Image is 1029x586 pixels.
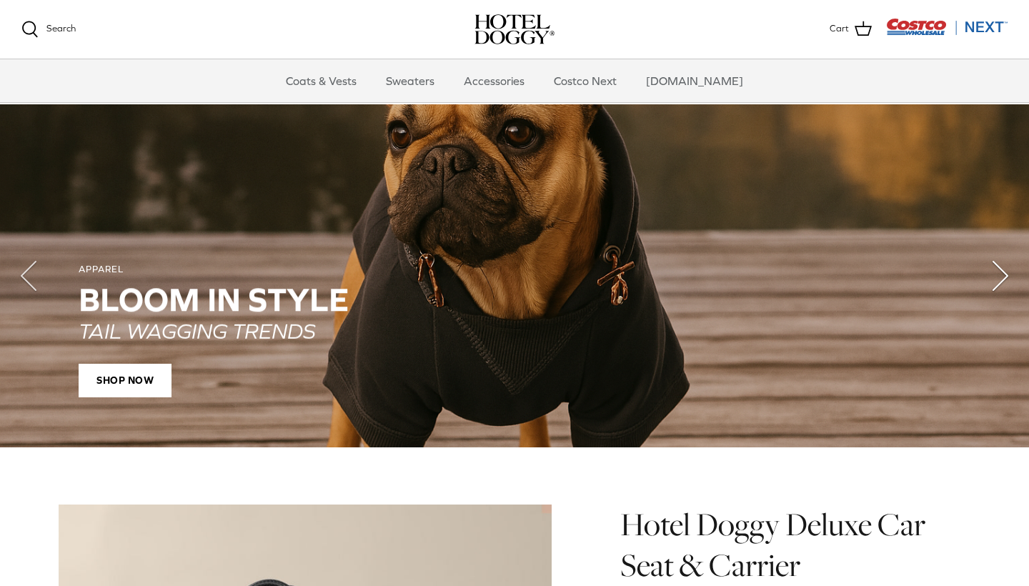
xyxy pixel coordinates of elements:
a: Costco Next [541,59,630,102]
h1: Hotel Doggy Deluxe Car Seat & Carrier [620,505,970,585]
div: APPAREL [79,264,950,276]
span: Cart [830,21,849,36]
span: Search [46,23,76,34]
button: Next [972,247,1029,304]
a: Coats & Vests [273,59,369,102]
h2: Bloom in Style [79,282,950,318]
img: Costco Next [886,18,1008,36]
em: TAIL WAGGING TRENDS [79,319,315,343]
img: hoteldoggycom [474,14,555,44]
a: hoteldoggy.com hoteldoggycom [474,14,555,44]
a: Cart [830,20,872,39]
span: SHOP NOW [79,364,171,398]
a: Search [21,21,76,38]
a: Accessories [451,59,537,102]
a: [DOMAIN_NAME] [633,59,756,102]
a: Visit Costco Next [886,27,1008,38]
a: Sweaters [373,59,447,102]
